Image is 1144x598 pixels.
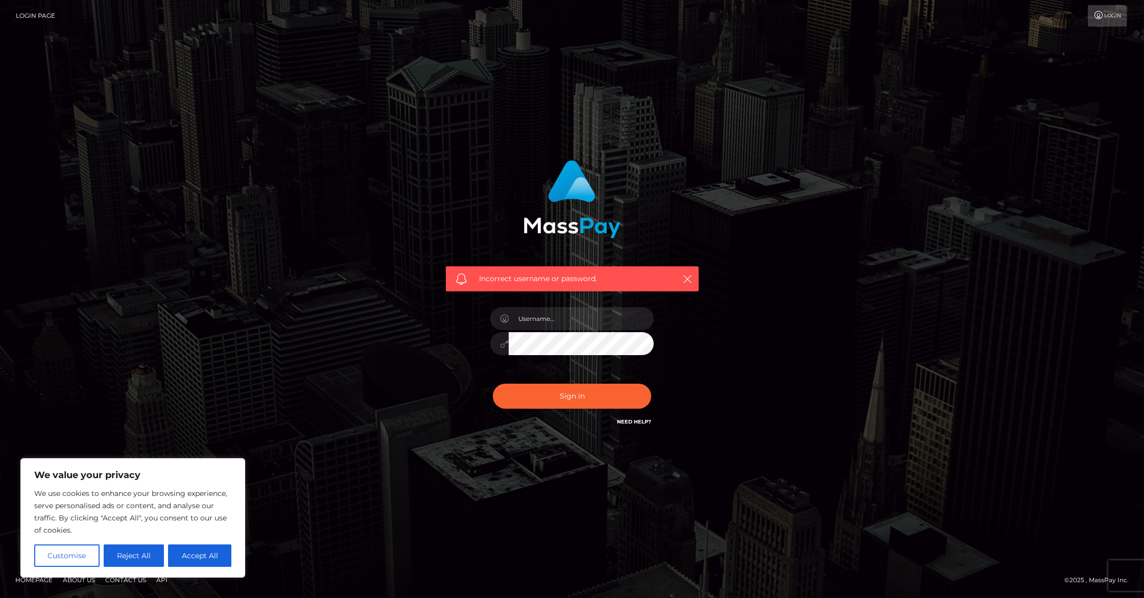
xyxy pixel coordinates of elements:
[617,418,651,425] a: Need Help?
[34,487,231,536] p: We use cookies to enhance your browsing experience, serve personalised ads or content, and analys...
[479,273,665,284] span: Incorrect username or password.
[152,572,172,588] a: API
[34,544,100,567] button: Customise
[509,307,654,330] input: Username...
[523,160,621,238] img: MassPay Login
[34,469,231,481] p: We value your privacy
[101,572,150,588] a: Contact Us
[493,384,651,409] button: Sign in
[16,5,55,27] a: Login Page
[11,572,57,588] a: Homepage
[59,572,99,588] a: About Us
[104,544,164,567] button: Reject All
[20,458,245,578] div: We value your privacy
[1064,575,1136,586] div: © 2025 , MassPay Inc.
[168,544,231,567] button: Accept All
[1088,5,1127,27] a: Login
